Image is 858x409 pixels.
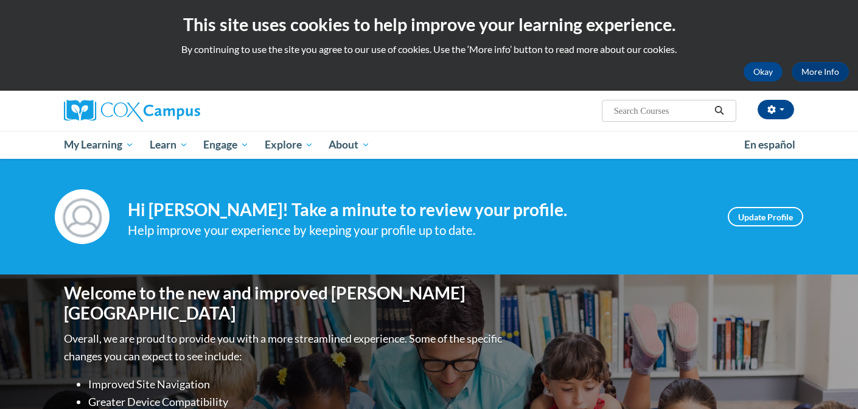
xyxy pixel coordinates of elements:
[728,207,803,226] a: Update Profile
[321,131,378,159] a: About
[257,131,321,159] a: Explore
[195,131,257,159] a: Engage
[613,103,710,118] input: Search Courses
[64,100,295,122] a: Cox Campus
[792,62,849,82] a: More Info
[142,131,196,159] a: Learn
[150,138,188,152] span: Learn
[203,138,249,152] span: Engage
[744,62,783,82] button: Okay
[736,132,803,158] a: En español
[56,131,142,159] a: My Learning
[744,138,795,151] span: En español
[64,138,134,152] span: My Learning
[710,103,728,118] button: Search
[265,138,313,152] span: Explore
[64,283,505,324] h1: Welcome to the new and improved [PERSON_NAME][GEOGRAPHIC_DATA]
[128,220,710,240] div: Help improve your experience by keeping your profile up to date.
[128,200,710,220] h4: Hi [PERSON_NAME]! Take a minute to review your profile.
[9,43,849,56] p: By continuing to use the site you agree to our use of cookies. Use the ‘More info’ button to read...
[88,376,505,393] li: Improved Site Navigation
[758,100,794,119] button: Account Settings
[9,12,849,37] h2: This site uses cookies to help improve your learning experience.
[329,138,370,152] span: About
[64,330,505,365] p: Overall, we are proud to provide you with a more streamlined experience. Some of the specific cha...
[64,100,200,122] img: Cox Campus
[46,131,812,159] div: Main menu
[55,189,110,244] img: Profile Image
